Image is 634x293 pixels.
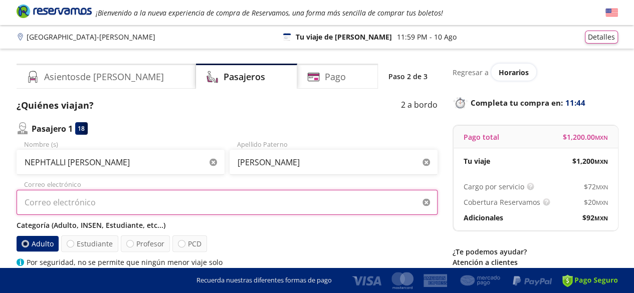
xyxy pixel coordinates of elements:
[453,67,489,78] p: Regresar a
[596,199,608,206] small: MXN
[44,70,164,84] h4: Asientos de [PERSON_NAME]
[17,4,92,19] i: Brand Logo
[464,181,524,192] p: Cargo por servicio
[453,96,618,110] p: Completa tu compra en :
[453,246,618,257] p: ¿Te podemos ayudar?
[585,31,618,44] button: Detalles
[582,212,608,223] span: $ 92
[172,235,207,252] label: PCD
[16,236,58,251] label: Adulto
[75,122,88,135] div: 18
[224,70,265,84] h4: Pasajeros
[453,257,618,267] p: Atención a clientes
[565,97,585,109] span: 11:44
[584,181,608,192] span: $ 72
[594,158,608,165] small: MXN
[572,156,608,166] span: $ 1,200
[196,275,332,285] p: Recuerda nuestras diferentes formas de pago
[388,71,428,82] p: Paso 2 de 3
[27,257,223,267] p: Por seguridad, no se permite que ningún menor viaje solo
[27,32,155,42] p: [GEOGRAPHIC_DATA] - [PERSON_NAME]
[584,197,608,207] span: $ 20
[17,99,94,112] p: ¿Quiénes viajan?
[596,183,608,191] small: MXN
[17,4,92,22] a: Brand Logo
[96,8,443,18] em: ¡Bienvenido a la nueva experiencia de compra de Reservamos, una forma más sencilla de comprar tus...
[594,214,608,222] small: MXN
[296,32,392,42] p: Tu viaje de [PERSON_NAME]
[17,150,225,175] input: Nombre (s)
[17,190,438,215] input: Correo electrónico
[32,123,73,135] p: Pasajero 1
[453,64,618,81] div: Regresar a ver horarios
[230,150,438,175] input: Apellido Paterno
[464,212,503,223] p: Adicionales
[397,32,457,42] p: 11:59 PM - 10 Ago
[563,132,608,142] span: $ 1,200.00
[401,99,438,112] p: 2 a bordo
[121,235,170,252] label: Profesor
[595,134,608,141] small: MXN
[61,235,118,252] label: Estudiante
[464,156,490,166] p: Tu viaje
[464,197,540,207] p: Cobertura Reservamos
[464,132,499,142] p: Pago total
[17,220,438,230] p: Categoría (Adulto, INSEN, Estudiante, etc...)
[605,7,618,19] button: English
[499,68,529,77] span: Horarios
[325,70,346,84] h4: Pago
